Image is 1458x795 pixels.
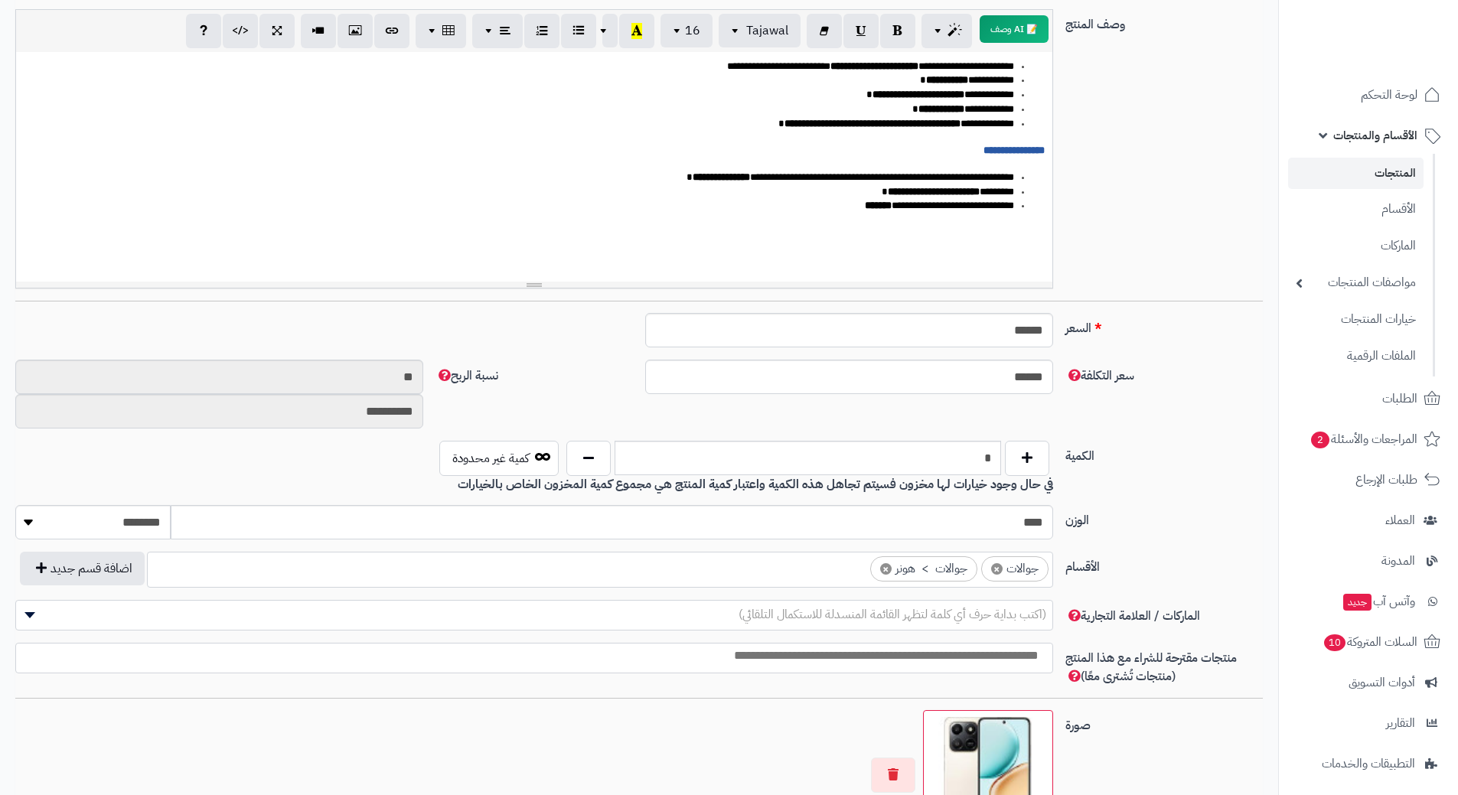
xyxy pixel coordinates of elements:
[1333,125,1417,146] span: الأقسام والمنتجات
[1288,745,1449,782] a: التطبيقات والخدمات
[1311,432,1329,448] span: 2
[1343,594,1372,611] span: جديد
[1288,542,1449,579] a: المدونة
[1385,510,1415,531] span: العملاء
[880,563,892,575] span: ×
[1288,705,1449,741] a: التقارير
[1386,712,1415,734] span: التقارير
[1323,631,1417,653] span: السلات المتروكة
[980,15,1049,43] button: 📝 AI وصف
[1381,550,1415,572] span: المدونة
[685,21,700,40] span: 16
[1059,505,1269,529] label: الوزن
[1288,77,1449,113] a: لوحة التحكم
[1288,266,1424,299] a: مواصفات المنتجات
[1355,469,1417,490] span: طلبات الإرجاع
[1059,441,1269,465] label: الكمية
[1288,193,1424,226] a: الأقسام
[1288,340,1424,373] a: الملفات الرقمية
[1059,552,1269,576] label: الأقسام
[1361,84,1417,106] span: لوحة التحكم
[1288,583,1449,620] a: وآتس آبجديد
[1354,38,1443,70] img: logo-2.png
[746,21,788,40] span: Tajawal
[1322,753,1415,774] span: التطبيقات والخدمات
[1288,502,1449,539] a: العملاء
[739,605,1046,624] span: (اكتب بداية حرف أي كلمة لتظهر القائمة المنسدلة للاستكمال التلقائي)
[1288,380,1449,417] a: الطلبات
[458,475,1053,494] b: في حال وجود خيارات لها مخزون فسيتم تجاهل هذه الكمية واعتبار كمية المنتج هي مجموع كمية المخزون الخ...
[435,367,498,385] span: نسبة الربح
[1059,710,1269,735] label: صورة
[1324,634,1345,651] span: 10
[1065,649,1237,686] span: منتجات مقترحة للشراء مع هذا المنتج (منتجات تُشترى معًا)
[1288,421,1449,458] a: المراجعات والأسئلة2
[20,552,145,585] button: اضافة قسم جديد
[1288,461,1449,498] a: طلبات الإرجاع
[1059,9,1269,34] label: وصف المنتج
[661,14,713,47] button: 16
[1349,672,1415,693] span: أدوات التسويق
[1288,664,1449,701] a: أدوات التسويق
[870,556,977,582] li: جوالات > هونر
[1065,607,1200,625] span: الماركات / العلامة التجارية
[1288,303,1424,336] a: خيارات المنتجات
[1382,388,1417,409] span: الطلبات
[1059,313,1269,337] label: السعر
[1065,367,1134,385] span: سعر التكلفة
[1342,591,1415,612] span: وآتس آب
[1288,624,1449,660] a: السلات المتروكة10
[991,563,1003,575] span: ×
[1288,158,1424,189] a: المنتجات
[719,14,801,47] button: Tajawal
[1310,428,1417,450] span: المراجعات والأسئلة
[1288,230,1424,262] a: الماركات
[981,556,1049,582] li: جوالات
